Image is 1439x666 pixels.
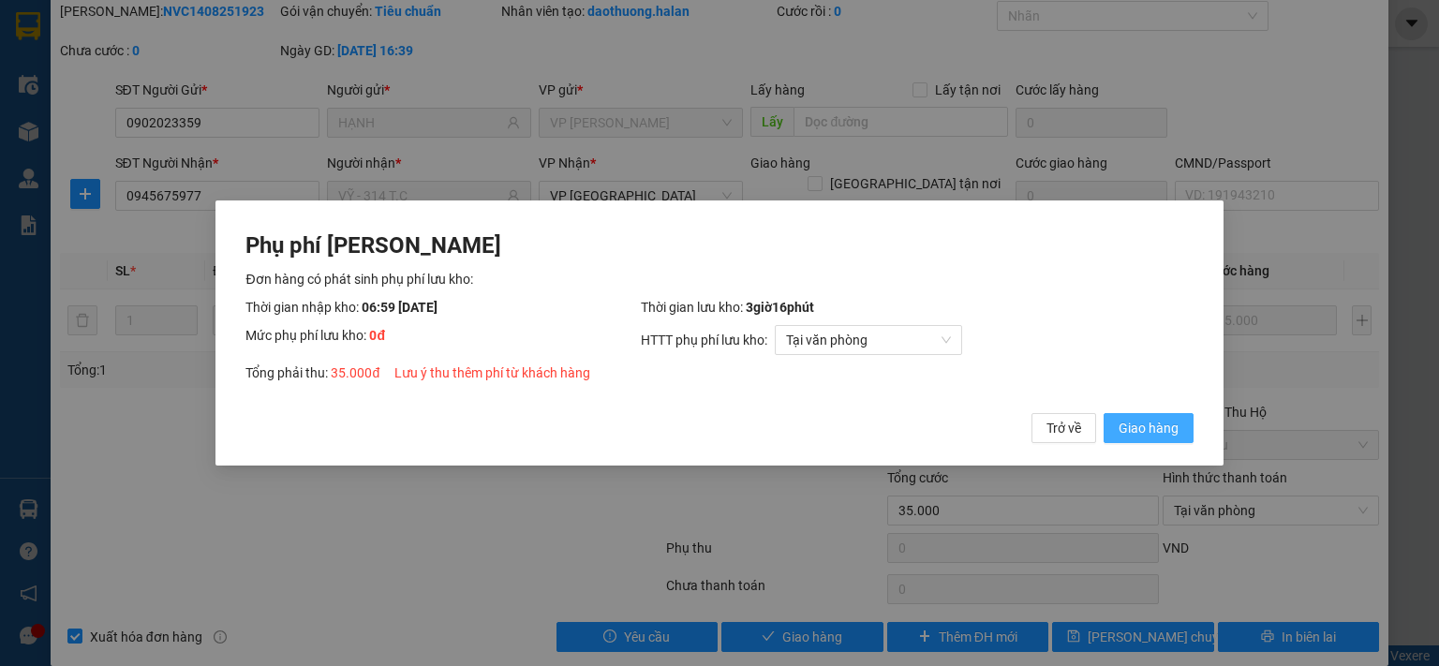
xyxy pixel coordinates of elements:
[786,326,951,354] span: Tại văn phòng
[1119,418,1179,438] span: Giao hàng
[369,328,385,343] span: 0 đ
[245,325,640,355] div: Mức phụ phí lưu kho:
[1046,418,1081,438] span: Trở về
[641,325,1194,355] div: HTTT phụ phí lưu kho:
[245,297,640,318] div: Thời gian nhập kho:
[641,297,1194,318] div: Thời gian lưu kho:
[1031,413,1096,443] button: Trở về
[245,363,1193,383] div: Tổng phải thu:
[394,365,590,380] span: Lưu ý thu thêm phí từ khách hàng
[245,269,1193,289] div: Đơn hàng có phát sinh phụ phí lưu kho:
[245,232,501,259] span: Phụ phí [PERSON_NAME]
[1104,413,1194,443] button: Giao hàng
[746,300,814,315] span: 3 giờ 16 phút
[362,300,438,315] span: 06:59 [DATE]
[331,365,379,380] span: 35.000 đ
